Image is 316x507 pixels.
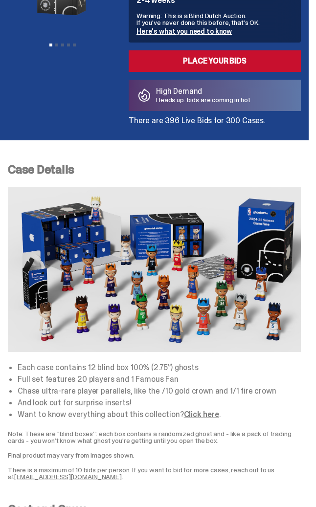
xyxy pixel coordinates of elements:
[14,472,122,481] a: [EMAIL_ADDRESS][DOMAIN_NAME]
[18,375,301,383] li: Full set features 20 players and 1 Famous Fan
[129,117,301,125] p: There are 396 Live Bids for 300 Cases.
[73,44,76,46] button: View slide 5
[18,364,301,372] li: Each case contains 12 blind box 100% (2.75”) ghosts
[49,44,52,46] button: View slide 1
[156,96,250,103] p: Heads up: bids are coming in hot
[8,430,301,444] p: Note: These are "blind boxes”: each box contains a randomized ghost and - like a pack of trading ...
[8,466,301,480] p: There is a maximum of 10 bids per person. If you want to bid for more cases, reach out to us at .
[61,44,64,46] button: View slide 3
[8,164,301,176] p: Case Details
[18,399,301,407] li: And look out for surprise inserts!
[156,88,250,95] p: High Demand
[67,44,70,46] button: View slide 4
[184,409,219,419] a: Click here
[129,50,301,72] a: Place your Bids
[136,27,232,36] a: Here's what you need to know
[8,452,301,459] p: Final product may vary from images shown.
[136,12,293,26] p: Warning: This is a Blind Dutch Auction. If you’ve never done this before, that’s OK.
[18,387,301,395] li: Chase ultra-rare player parallels, like the /10 gold crown and 1/1 fire crown
[8,187,301,352] img: NBA-Case-Details.png
[55,44,58,46] button: View slide 2
[18,411,301,419] li: Want to know everything about this collection? .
